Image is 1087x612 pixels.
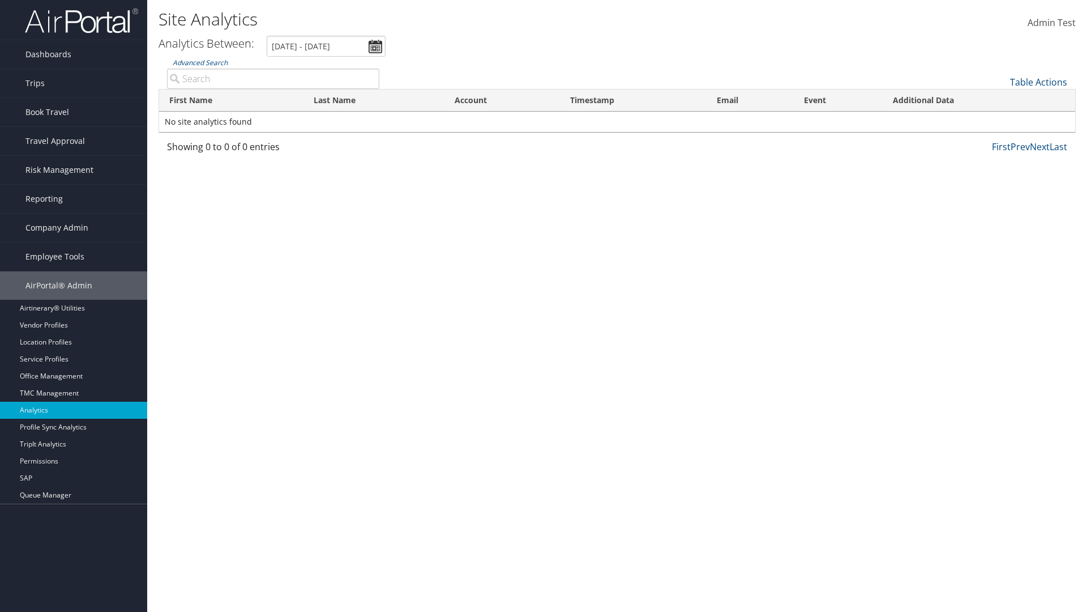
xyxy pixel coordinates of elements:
th: Account: activate to sort column ascending [444,90,560,112]
th: Event [794,90,883,112]
span: Travel Approval [25,127,85,155]
a: Table Actions [1010,76,1067,88]
h3: Analytics Between: [159,36,254,51]
span: Admin Test [1028,16,1076,29]
span: Book Travel [25,98,69,126]
span: Reporting [25,185,63,213]
a: Advanced Search [173,58,228,67]
a: Prev [1011,141,1030,153]
a: First [992,141,1011,153]
span: Dashboards [25,40,71,69]
span: Trips [25,69,45,97]
td: No site analytics found [159,112,1075,132]
span: Risk Management [25,156,93,184]
span: Employee Tools [25,243,84,271]
th: Additional Data [883,90,1075,112]
input: [DATE] - [DATE] [267,36,386,57]
th: Last Name: activate to sort column ascending [303,90,444,112]
input: Advanced Search [167,69,379,89]
img: airportal-logo.png [25,7,138,34]
h1: Site Analytics [159,7,770,31]
a: Last [1050,141,1067,153]
th: Email [707,90,794,112]
a: Admin Test [1028,6,1076,41]
span: Company Admin [25,214,88,242]
th: Timestamp: activate to sort column descending [560,90,707,112]
a: Next [1030,141,1050,153]
th: First Name: activate to sort column ascending [159,90,303,112]
span: AirPortal® Admin [25,271,92,300]
div: Showing 0 to 0 of 0 entries [167,140,379,159]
